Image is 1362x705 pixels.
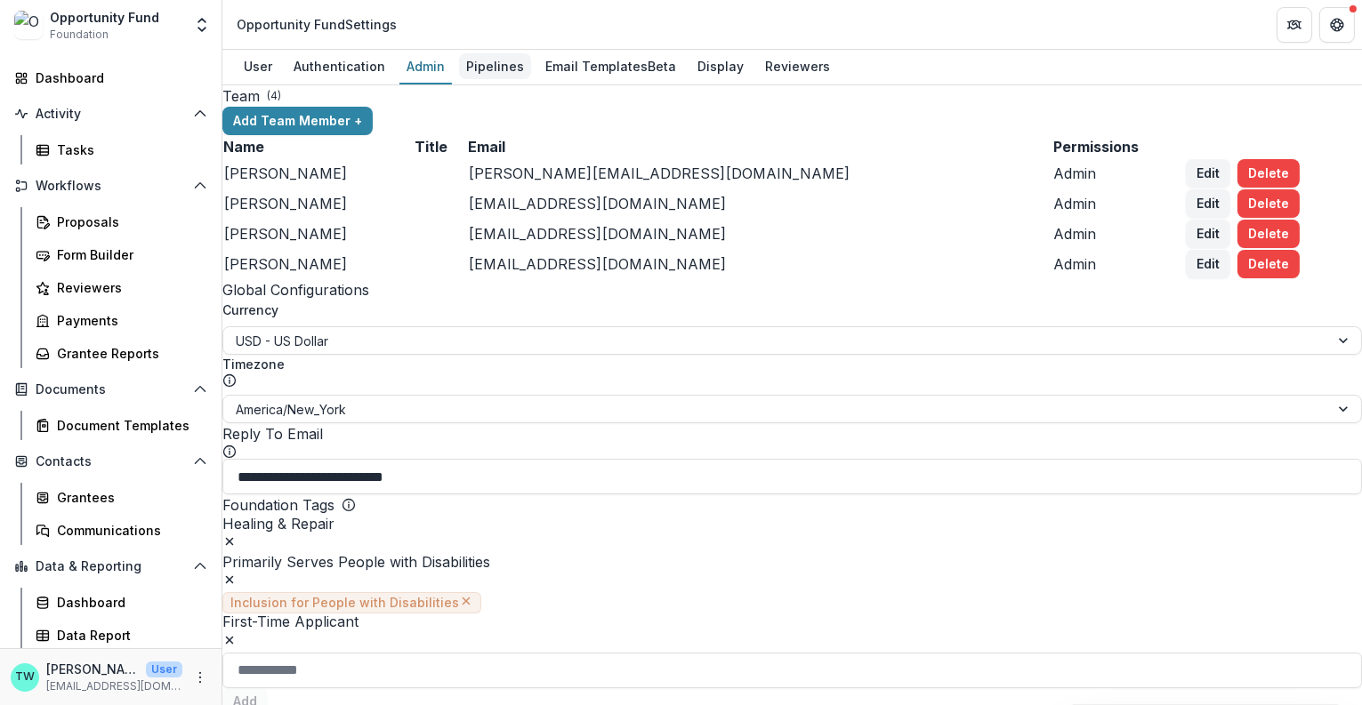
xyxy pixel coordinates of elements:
[57,344,200,363] div: Grantee Reports
[222,613,1362,630] span: First-Time Applicant
[222,249,414,279] td: [PERSON_NAME]
[230,12,404,37] nav: breadcrumb
[28,306,214,335] a: Payments
[28,588,214,617] a: Dashboard
[1052,158,1186,188] td: Admin
[222,188,414,219] td: [PERSON_NAME]
[222,423,1362,445] p: Reply To Email
[758,50,837,84] a: Reviewers
[1052,219,1186,249] td: Admin
[1237,159,1300,188] button: Delete
[267,88,281,104] p: ( 4 )
[146,661,182,677] p: User
[222,554,1362,571] span: Primarily Serves People with Disabilities
[459,53,531,79] div: Pipelines
[36,179,186,194] span: Workflows
[222,516,1362,533] span: Healing & Repair
[459,50,531,84] a: Pipelines
[690,50,751,84] a: Display
[222,571,237,592] button: close
[57,488,200,507] div: Grantees
[57,626,200,645] div: Data Report
[28,135,214,164] a: Tasks
[399,53,452,79] div: Admin
[1237,189,1300,218] button: Delete
[57,278,200,297] div: Reviewers
[15,671,35,683] div: Ti Wilhelm
[7,172,214,200] button: Open Workflows
[7,100,214,128] button: Open Activity
[222,279,1362,300] h2: Global Configurations
[467,249,1052,279] td: [EMAIL_ADDRESS][DOMAIN_NAME]
[28,516,214,545] a: Communications
[467,219,1052,249] td: [EMAIL_ADDRESS][DOMAIN_NAME]
[28,207,214,236] a: Proposals
[28,273,214,302] a: Reviewers
[189,667,211,688] button: More
[286,53,392,79] div: Authentication
[57,140,200,159] div: Tasks
[36,68,200,87] div: Dashboard
[399,50,452,84] a: Admin
[1052,188,1186,219] td: Admin
[28,339,214,368] a: Grantee Reports
[46,678,182,694] p: [EMAIL_ADDRESS][DOMAIN_NAME]
[222,300,1351,319] label: Currency
[1186,159,1230,188] button: Edit
[1052,249,1186,279] td: Admin
[36,559,186,574] span: Data & Reporting
[237,50,279,84] a: User
[189,7,214,43] button: Open entity switcher
[28,621,214,650] a: Data Report
[28,240,214,269] a: Form Builder
[1237,220,1300,248] button: Delete
[1319,7,1355,43] button: Get Help
[1186,189,1230,218] button: Edit
[222,219,414,249] td: [PERSON_NAME]
[648,57,676,76] span: Beta
[230,596,459,611] span: Inclusion for People with Disabilities
[28,483,214,512] a: Grantees
[57,311,200,330] div: Payments
[237,15,397,34] div: Opportunity Fund Settings
[7,552,214,581] button: Open Data & Reporting
[7,63,214,92] a: Dashboard
[50,8,159,27] div: Opportunity Fund
[36,107,186,122] span: Activity
[46,660,139,678] p: [PERSON_NAME]
[57,212,200,231] div: Proposals
[538,50,683,84] a: Email Templates Beta
[222,533,237,554] button: close
[222,494,334,516] p: Foundation Tags
[222,85,260,107] h2: Team
[1237,250,1300,278] button: Delete
[57,521,200,540] div: Communications
[222,107,373,135] button: Add Team Member +
[28,411,214,440] a: Document Templates
[690,53,751,79] div: Display
[1186,220,1230,248] button: Edit
[36,382,186,397] span: Documents
[7,447,214,476] button: Open Contacts
[459,594,473,612] button: close
[467,135,1052,158] td: Email
[467,158,1052,188] td: [PERSON_NAME][EMAIL_ADDRESS][DOMAIN_NAME]
[57,245,200,264] div: Form Builder
[222,355,1351,373] p: Timezone
[222,135,414,158] td: Name
[222,158,414,188] td: [PERSON_NAME]
[14,11,43,39] img: Opportunity Fund
[57,593,200,612] div: Dashboard
[286,50,392,84] a: Authentication
[57,416,200,435] div: Document Templates
[1277,7,1312,43] button: Partners
[414,135,467,158] td: Title
[50,27,109,43] span: Foundation
[758,53,837,79] div: Reviewers
[7,375,214,404] button: Open Documents
[222,631,237,653] button: close
[538,53,683,79] div: Email Templates
[1186,250,1230,278] button: Edit
[1052,135,1186,158] td: Permissions
[36,454,186,469] span: Contacts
